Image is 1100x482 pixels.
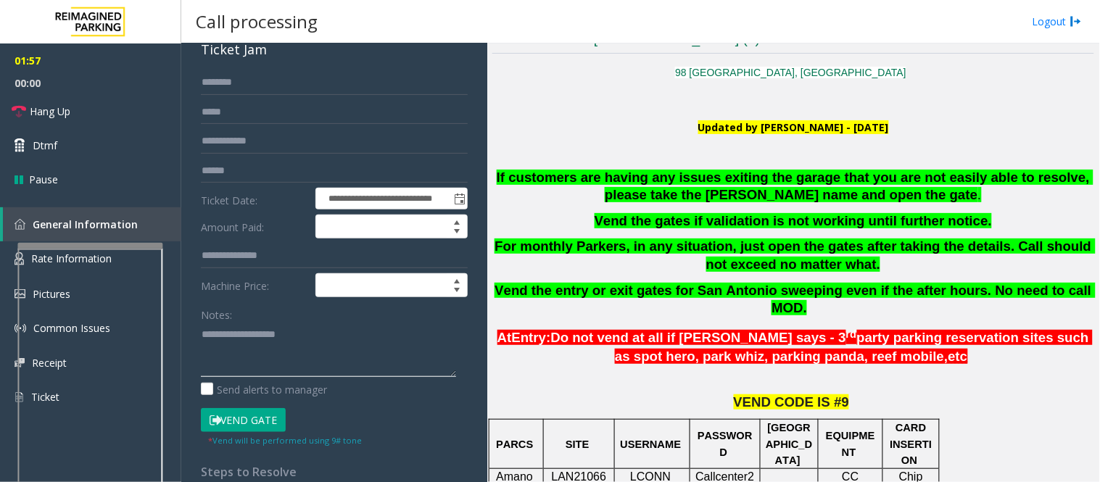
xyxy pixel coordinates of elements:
button: Vend Gate [201,408,286,433]
span: General Information [33,217,138,231]
span: CARD INSERTION [890,422,932,466]
span: etc [948,349,968,365]
span: [GEOGRAPHIC_DATA] [766,422,812,466]
span: party parking reservation sites such as spot hero, park whiz, parking panda, reef mobile, [615,330,1093,364]
h3: Call processing [189,4,325,39]
span: USERNAME [621,439,682,450]
h4: Steps to Resolve [201,465,468,479]
span: Dtmf [33,138,57,153]
span: Entry: [512,330,551,345]
label: Amount Paid: [197,215,312,239]
img: 'icon' [15,289,25,299]
span: Increase value [447,215,467,227]
span: Decrease value [447,227,467,238]
a: 98 [GEOGRAPHIC_DATA], [GEOGRAPHIC_DATA] [675,67,906,78]
span: Do not vend at all if [PERSON_NAME] says - 3 [551,330,846,345]
span: Increase value [447,274,467,286]
span: VEND CODE IS #9 [734,394,850,410]
b: For monthly Parkers, in any situation, just open the gates after taking the details. Call should ... [495,238,1095,272]
span: PARCS [496,439,533,450]
img: 'icon' [15,391,24,404]
a: Logout [1033,14,1082,29]
span: Decrease value [447,286,467,297]
span: . [978,187,982,202]
img: 'icon' [15,358,25,367]
img: 'icon' [15,219,25,230]
span: rd [846,328,857,340]
span: EQUIPMENT [826,430,875,457]
span: Pause [29,172,58,187]
span: Updated by [PERSON_NAME] - [DATE] [698,120,889,134]
label: Notes: [201,302,232,323]
span: If customers are having any issues exiting the garage that you are not easily able to resolve, pl... [497,170,1093,203]
span: SITE [566,439,590,450]
label: Ticket Date: [197,188,312,209]
b: Vend the gates if validation is not working until further notice. [595,213,992,228]
img: logout [1070,14,1082,29]
label: Machine Price: [197,273,312,298]
small: Vend will be performed using 9# tone [208,435,362,446]
span: At [497,330,512,345]
div: Ticket Jam [201,40,468,59]
span: PASSWORD [698,430,753,457]
span: Toggle popup [451,188,467,209]
a: General Information [3,207,181,241]
b: Vend the entry or exit gates for San Antonio sweeping even if the after hours. No need to call MOD. [495,283,1095,316]
label: Send alerts to manager [201,382,327,397]
img: 'icon' [15,252,24,265]
img: 'icon' [15,323,26,334]
span: Hang Up [30,104,70,119]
